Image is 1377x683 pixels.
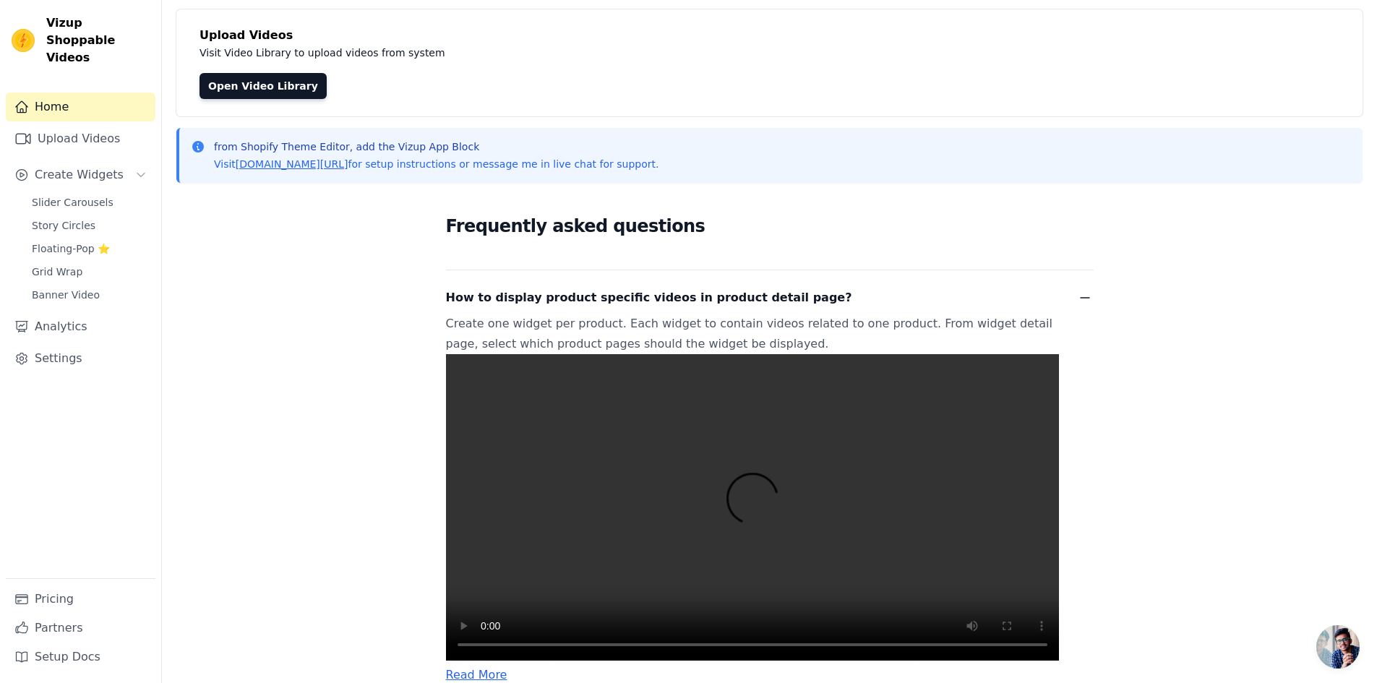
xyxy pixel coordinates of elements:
a: Open chat [1316,625,1360,669]
a: Partners [6,614,155,643]
a: Home [6,93,155,121]
a: Slider Carousels [23,192,155,212]
span: Grid Wrap [32,265,82,279]
p: Create one widget per product. Each widget to contain videos related to one product. From widget ... [446,314,1059,661]
span: Vizup Shoppable Videos [46,14,150,66]
a: Grid Wrap [23,262,155,282]
a: Analytics [6,312,155,341]
button: How to display product specific videos in product detail page? [446,288,1094,308]
a: [DOMAIN_NAME][URL] [236,158,348,170]
span: How to display product specific videos in product detail page? [446,288,852,308]
a: Settings [6,344,155,373]
button: Create Widgets [6,160,155,189]
a: Upload Videos [6,124,155,153]
h4: Upload Videos [200,27,1339,44]
a: Banner Video [23,285,155,305]
img: Vizup [12,29,35,52]
p: from Shopify Theme Editor, add the Vizup App Block [214,139,659,154]
a: Open Video Library [200,73,327,99]
span: Story Circles [32,218,95,233]
a: Pricing [6,585,155,614]
span: Slider Carousels [32,195,113,210]
span: Floating-Pop ⭐ [32,241,110,256]
a: Floating-Pop ⭐ [23,239,155,259]
a: Story Circles [23,215,155,236]
p: Visit Video Library to upload videos from system [200,44,847,61]
h2: Frequently asked questions [446,212,1094,241]
span: Banner Video [32,288,100,302]
a: Setup Docs [6,643,155,671]
span: Create Widgets [35,166,124,184]
a: Read More [446,668,507,682]
p: Visit for setup instructions or message me in live chat for support. [214,157,659,171]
